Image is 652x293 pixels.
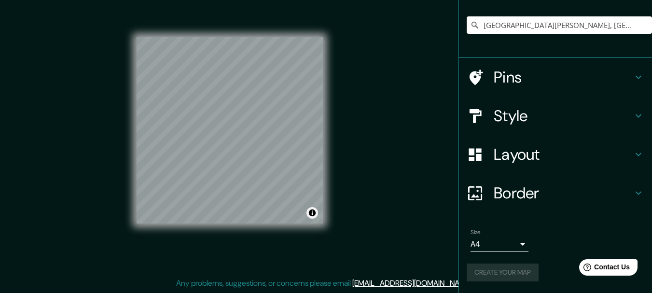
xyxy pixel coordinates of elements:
div: A4 [471,237,528,252]
label: Size [471,228,481,237]
h4: Pins [494,68,633,87]
h4: Style [494,106,633,126]
div: Pins [459,58,652,97]
input: Pick your city or area [467,16,652,34]
h4: Border [494,183,633,203]
button: Toggle attribution [306,207,318,219]
div: Style [459,97,652,135]
div: Border [459,174,652,212]
a: [EMAIL_ADDRESS][DOMAIN_NAME] [352,278,472,288]
canvas: Map [137,37,323,223]
h4: Layout [494,145,633,164]
p: Any problems, suggestions, or concerns please email . [176,278,473,289]
div: Layout [459,135,652,174]
iframe: Help widget launcher [566,255,641,282]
